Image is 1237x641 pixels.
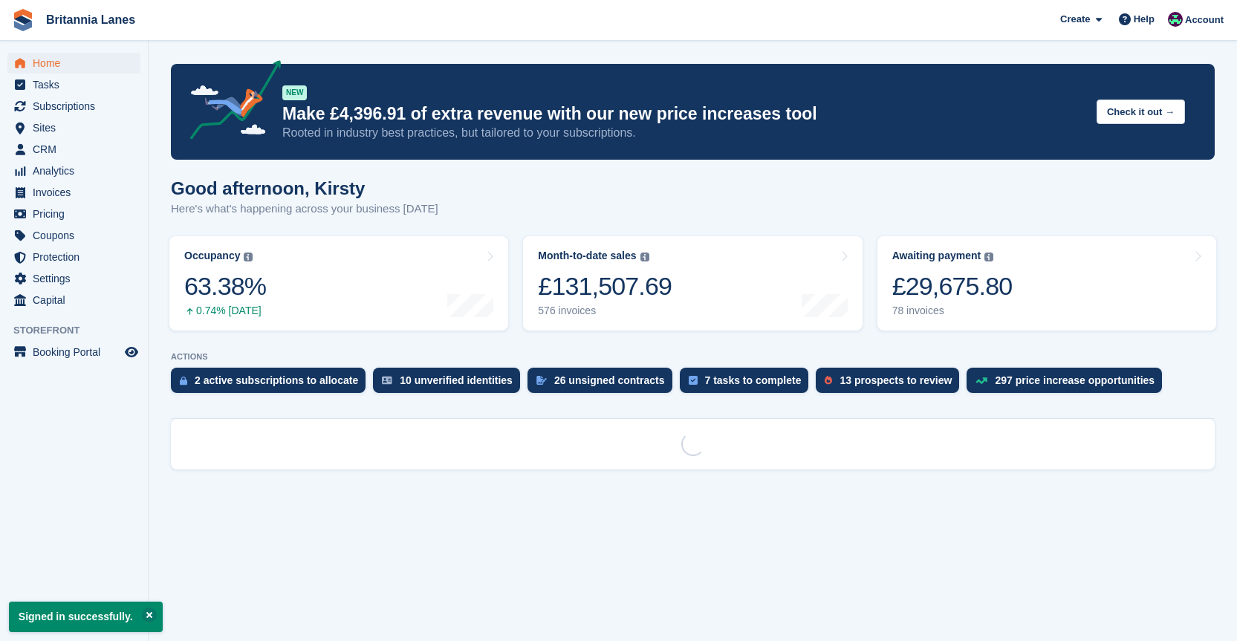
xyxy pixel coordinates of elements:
[825,376,832,385] img: prospect-51fa495bee0391a8d652442698ab0144808aea92771e9ea1ae160a38d050c398.svg
[840,374,952,386] div: 13 prospects to review
[1060,12,1090,27] span: Create
[12,9,34,31] img: stora-icon-8386f47178a22dfd0bd8f6a31ec36ba5ce8667c1dd55bd0f319d3a0aa187defe.svg
[7,204,140,224] a: menu
[7,182,140,203] a: menu
[33,204,122,224] span: Pricing
[282,85,307,100] div: NEW
[7,53,140,74] a: menu
[1097,100,1185,124] button: Check it out →
[382,376,392,385] img: verify_identity-adf6edd0f0f0b5bbfe63781bf79b02c33cf7c696d77639b501bdc392416b5a36.svg
[195,374,358,386] div: 2 active subscriptions to allocate
[975,377,987,384] img: price_increase_opportunities-93ffe204e8149a01c8c9dc8f82e8f89637d9d84a8eef4429ea346261dce0b2c0.svg
[967,368,1169,400] a: 297 price increase opportunities
[33,96,122,117] span: Subscriptions
[680,368,816,400] a: 7 tasks to complete
[171,352,1215,362] p: ACTIONS
[892,271,1013,302] div: £29,675.80
[33,247,122,267] span: Protection
[1185,13,1224,27] span: Account
[877,236,1216,331] a: Awaiting payment £29,675.80 78 invoices
[640,253,649,261] img: icon-info-grey-7440780725fd019a000dd9b08b2336e03edf1995a4989e88bcd33f0948082b44.svg
[33,290,122,310] span: Capital
[7,139,140,160] a: menu
[244,253,253,261] img: icon-info-grey-7440780725fd019a000dd9b08b2336e03edf1995a4989e88bcd33f0948082b44.svg
[33,74,122,95] span: Tasks
[538,305,672,317] div: 576 invoices
[33,268,122,289] span: Settings
[373,368,527,400] a: 10 unverified identities
[538,271,672,302] div: £131,507.69
[7,247,140,267] a: menu
[554,374,665,386] div: 26 unsigned contracts
[538,250,636,262] div: Month-to-date sales
[33,139,122,160] span: CRM
[1168,12,1183,27] img: Kirsty Miles
[995,374,1155,386] div: 297 price increase opportunities
[33,182,122,203] span: Invoices
[9,602,163,632] p: Signed in successfully.
[178,60,282,145] img: price-adjustments-announcement-icon-8257ccfd72463d97f412b2fc003d46551f7dbcb40ab6d574587a9cd5c0d94...
[33,117,122,138] span: Sites
[7,96,140,117] a: menu
[282,125,1085,141] p: Rooted in industry best practices, but tailored to your subscriptions.
[689,376,698,385] img: task-75834270c22a3079a89374b754ae025e5fb1db73e45f91037f5363f120a921f8.svg
[705,374,802,386] div: 7 tasks to complete
[40,7,141,32] a: Britannia Lanes
[7,268,140,289] a: menu
[184,271,266,302] div: 63.38%
[33,53,122,74] span: Home
[984,253,993,261] img: icon-info-grey-7440780725fd019a000dd9b08b2336e03edf1995a4989e88bcd33f0948082b44.svg
[523,236,862,331] a: Month-to-date sales £131,507.69 576 invoices
[33,225,122,246] span: Coupons
[171,368,373,400] a: 2 active subscriptions to allocate
[33,342,122,362] span: Booking Portal
[892,250,981,262] div: Awaiting payment
[123,343,140,361] a: Preview store
[527,368,680,400] a: 26 unsigned contracts
[171,201,438,218] p: Here's what's happening across your business [DATE]
[816,368,967,400] a: 13 prospects to review
[171,178,438,198] h1: Good afternoon, Kirsty
[536,376,547,385] img: contract_signature_icon-13c848040528278c33f63329250d36e43548de30e8caae1d1a13099fd9432cc5.svg
[7,74,140,95] a: menu
[169,236,508,331] a: Occupancy 63.38% 0.74% [DATE]
[180,376,187,385] img: active_subscription_to_allocate_icon-d502201f5373d7db506a760aba3b589e785aa758c864c3986d89f69b8ff3...
[184,305,266,317] div: 0.74% [DATE]
[33,160,122,181] span: Analytics
[1134,12,1155,27] span: Help
[282,103,1085,125] p: Make £4,396.91 of extra revenue with our new price increases tool
[7,290,140,310] a: menu
[892,305,1013,317] div: 78 invoices
[7,117,140,138] a: menu
[7,342,140,362] a: menu
[184,250,240,262] div: Occupancy
[400,374,513,386] div: 10 unverified identities
[13,323,148,338] span: Storefront
[7,160,140,181] a: menu
[7,225,140,246] a: menu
